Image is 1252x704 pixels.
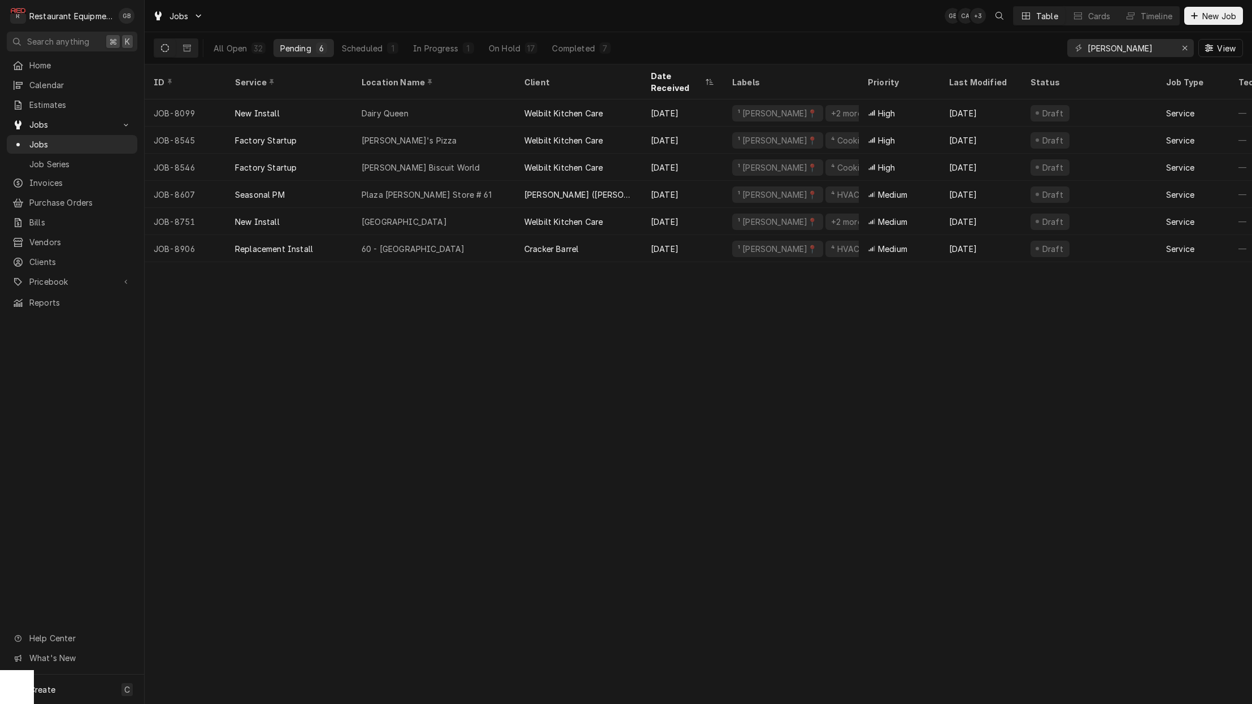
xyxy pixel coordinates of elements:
[489,42,520,54] div: On Hold
[830,162,883,173] div: ⁴ Cooking 🔥
[145,127,226,154] div: JOB-8545
[940,208,1021,235] div: [DATE]
[7,253,137,271] a: Clients
[1088,39,1172,57] input: Keyword search
[362,162,480,173] div: [PERSON_NAME] Biscuit World
[1041,162,1065,173] div: Draft
[125,36,130,47] span: K
[29,297,132,308] span: Reports
[940,99,1021,127] div: [DATE]
[235,162,297,173] div: Factory Startup
[878,162,895,173] span: High
[29,256,132,268] span: Clients
[732,76,850,88] div: Labels
[524,243,579,255] div: Cracker Barrel
[945,8,960,24] div: GB
[7,115,137,134] a: Go to Jobs
[169,10,189,22] span: Jobs
[642,154,723,181] div: [DATE]
[1041,107,1065,119] div: Draft
[1166,189,1194,201] div: Service
[10,8,26,24] div: R
[524,107,603,119] div: Welbilt Kitchen Care
[642,235,723,262] div: [DATE]
[524,162,603,173] div: Welbilt Kitchen Care
[970,8,986,24] div: + 3
[29,99,132,111] span: Estimates
[830,107,863,119] div: +2 more
[1166,107,1194,119] div: Service
[318,42,325,54] div: 6
[214,42,247,54] div: All Open
[524,76,631,88] div: Client
[235,76,341,88] div: Service
[29,79,132,91] span: Calendar
[29,138,132,150] span: Jobs
[1200,10,1238,22] span: New Job
[1041,134,1065,146] div: Draft
[29,10,112,22] div: Restaurant Equipment Diagnostics
[524,189,633,201] div: [PERSON_NAME] ([PERSON_NAME])
[1176,39,1194,57] button: Erase input
[990,7,1008,25] button: Open search
[940,181,1021,208] div: [DATE]
[7,76,137,94] a: Calendar
[737,107,819,119] div: ¹ [PERSON_NAME]📍
[868,76,929,88] div: Priority
[29,158,132,170] span: Job Series
[830,189,873,201] div: ⁴ HVAC 🌡️
[642,208,723,235] div: [DATE]
[642,99,723,127] div: [DATE]
[413,42,458,54] div: In Progress
[1041,189,1065,201] div: Draft
[7,173,137,192] a: Invoices
[7,649,137,667] a: Go to What's New
[235,216,280,228] div: New Install
[7,155,137,173] a: Job Series
[29,652,131,664] span: What's New
[1041,243,1065,255] div: Draft
[958,8,973,24] div: CA
[29,177,132,189] span: Invoices
[1041,216,1065,228] div: Draft
[737,243,819,255] div: ¹ [PERSON_NAME]📍
[27,36,89,47] span: Search anything
[524,134,603,146] div: Welbilt Kitchen Care
[830,243,873,255] div: ⁴ HVAC 🌡️
[830,134,883,146] div: ⁴ Cooking 🔥
[878,216,907,228] span: Medium
[1198,39,1243,57] button: View
[949,76,1010,88] div: Last Modified
[1166,134,1194,146] div: Service
[945,8,960,24] div: Gary Beaver's Avatar
[527,42,535,54] div: 17
[29,119,115,131] span: Jobs
[878,107,895,119] span: High
[1166,76,1220,88] div: Job Type
[1166,243,1194,255] div: Service
[878,134,895,146] span: High
[1215,42,1238,54] span: View
[524,216,603,228] div: Welbilt Kitchen Care
[389,42,396,54] div: 1
[1036,10,1058,22] div: Table
[362,243,465,255] div: 60 - [GEOGRAPHIC_DATA]
[29,236,132,248] span: Vendors
[1031,76,1146,88] div: Status
[7,629,137,647] a: Go to Help Center
[7,233,137,251] a: Vendors
[119,8,134,24] div: GB
[124,684,130,696] span: C
[1088,10,1111,22] div: Cards
[878,243,907,255] span: Medium
[119,8,134,24] div: Gary Beaver's Avatar
[465,42,472,54] div: 1
[737,134,819,146] div: ¹ [PERSON_NAME]📍
[830,216,863,228] div: +2 more
[737,216,819,228] div: ¹ [PERSON_NAME]📍
[7,56,137,75] a: Home
[7,293,137,312] a: Reports
[29,276,115,288] span: Pricebook
[362,189,492,201] div: Plaza [PERSON_NAME] Store # 61
[642,127,723,154] div: [DATE]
